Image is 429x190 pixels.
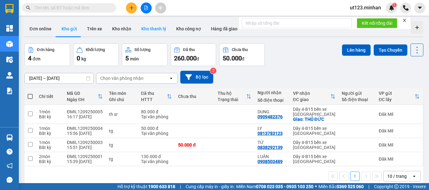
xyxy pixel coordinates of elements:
span: message [7,177,13,183]
span: đơn [33,56,41,61]
span: 0 [77,54,80,62]
img: warehouse-icon [6,134,13,141]
svg: open [169,76,174,81]
span: đ [197,56,199,61]
input: Select a date range. [25,73,93,83]
div: 1 món [39,109,61,114]
button: Kho nhận [107,21,136,36]
div: Ngày ĐH [67,97,98,102]
div: Tạo kho hàng mới [411,21,423,34]
button: Kho thanh lý [136,21,171,36]
button: Hàng đã giao [206,21,242,36]
div: ĐC lấy [379,97,415,102]
span: ⚪️ [315,185,317,188]
span: question-circle [7,149,13,155]
img: logo-vxr [5,4,14,13]
img: solution-icon [6,88,13,94]
div: Bất kỳ [39,131,61,136]
div: Đã thu [141,91,167,96]
div: th sr [109,112,135,117]
img: warehouse-icon [6,56,13,63]
div: Số điện thoại [342,97,372,102]
span: Kết nối tổng đài [362,20,392,27]
div: Dãy 4-B15 bến xe [GEOGRAPHIC_DATA] [293,154,335,164]
button: Kho công nợ [171,21,206,36]
span: notification [7,163,13,169]
svg: open [412,174,417,179]
div: 0838292139 [258,145,283,150]
div: LY [258,126,287,131]
span: ut123.minhan [345,4,386,12]
div: VP gửi [379,91,415,96]
div: Mã GD [67,91,98,96]
button: 1 [350,172,360,181]
div: Giao: THỦ ĐỨC [293,117,335,122]
button: Kho gửi [57,21,82,36]
div: Tại văn phòng [141,114,172,119]
div: Đăk Mil [379,112,420,117]
div: 50.000 đ [178,142,211,147]
button: Đã thu260.000đ [171,44,216,66]
div: HTTT [141,97,167,102]
div: tg [109,128,135,133]
span: close [402,18,407,23]
div: 130.000 đ [141,154,172,159]
span: 4 [28,54,31,62]
th: Toggle SortBy [215,88,254,105]
button: Đơn hàng4đơn [24,44,70,66]
div: Người gửi [342,91,372,96]
div: Khối lượng [86,48,105,52]
div: tg [109,157,135,162]
span: copyright [394,184,399,189]
img: icon-new-feature [389,5,394,11]
input: Nhập số tổng đài [242,18,352,28]
span: 260.000 [174,54,197,62]
button: Lên hàng [342,44,371,56]
span: search [26,6,30,10]
div: 1 món [39,126,61,131]
span: đ [242,56,244,61]
span: Miền Bắc [318,183,364,190]
div: Dãy 4-B15 bến xe [GEOGRAPHIC_DATA] [293,107,335,117]
div: 15:56 [DATE] [67,131,103,136]
div: 1 món [39,140,61,145]
button: file-add [141,3,152,13]
div: Thu hộ [218,91,246,96]
div: 15:39 [DATE] [67,159,103,164]
th: Toggle SortBy [138,88,175,105]
div: TỨ [258,140,287,145]
div: Trạng thái [218,97,246,102]
span: kg [81,56,86,61]
button: Đơn online [24,21,57,36]
div: ĐMIL1209250005 [67,109,103,114]
span: plus [129,6,134,10]
div: Chưa thu [232,48,248,52]
button: Trên xe [82,21,107,36]
button: plus [126,3,137,13]
button: Bộ lọc [180,71,213,84]
div: Số điện thoại [258,98,287,103]
div: Bất kỳ [39,114,61,119]
div: Bất kỳ [39,159,61,164]
div: Tên món [109,91,135,96]
div: Dãy 4-B15 bến xe [GEOGRAPHIC_DATA] [293,126,335,136]
div: ĐMIL1209250001 [67,154,103,159]
div: 10 / trang [387,173,407,179]
input: Tìm tên, số ĐT hoặc mã đơn [35,4,109,11]
img: dashboard-icon [6,25,13,32]
span: 50.000 [223,54,242,62]
span: | [368,183,369,190]
div: Đăk Mil [379,157,420,162]
div: Tại văn phòng [141,159,172,164]
span: Cung cấp máy in - giấy in: [186,183,235,190]
div: 50.000 đ [141,126,172,131]
img: phone-icon [403,5,409,11]
strong: 1900 633 818 [148,184,175,189]
div: Đơn hàng [37,48,54,52]
th: Toggle SortBy [64,88,106,105]
sup: 2 [210,68,216,74]
div: Đăk Mil [379,128,420,133]
span: Miền Nam [236,183,313,190]
div: Chưa thu [178,94,211,99]
span: Hỗ trợ kỹ thuật: [117,183,175,190]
